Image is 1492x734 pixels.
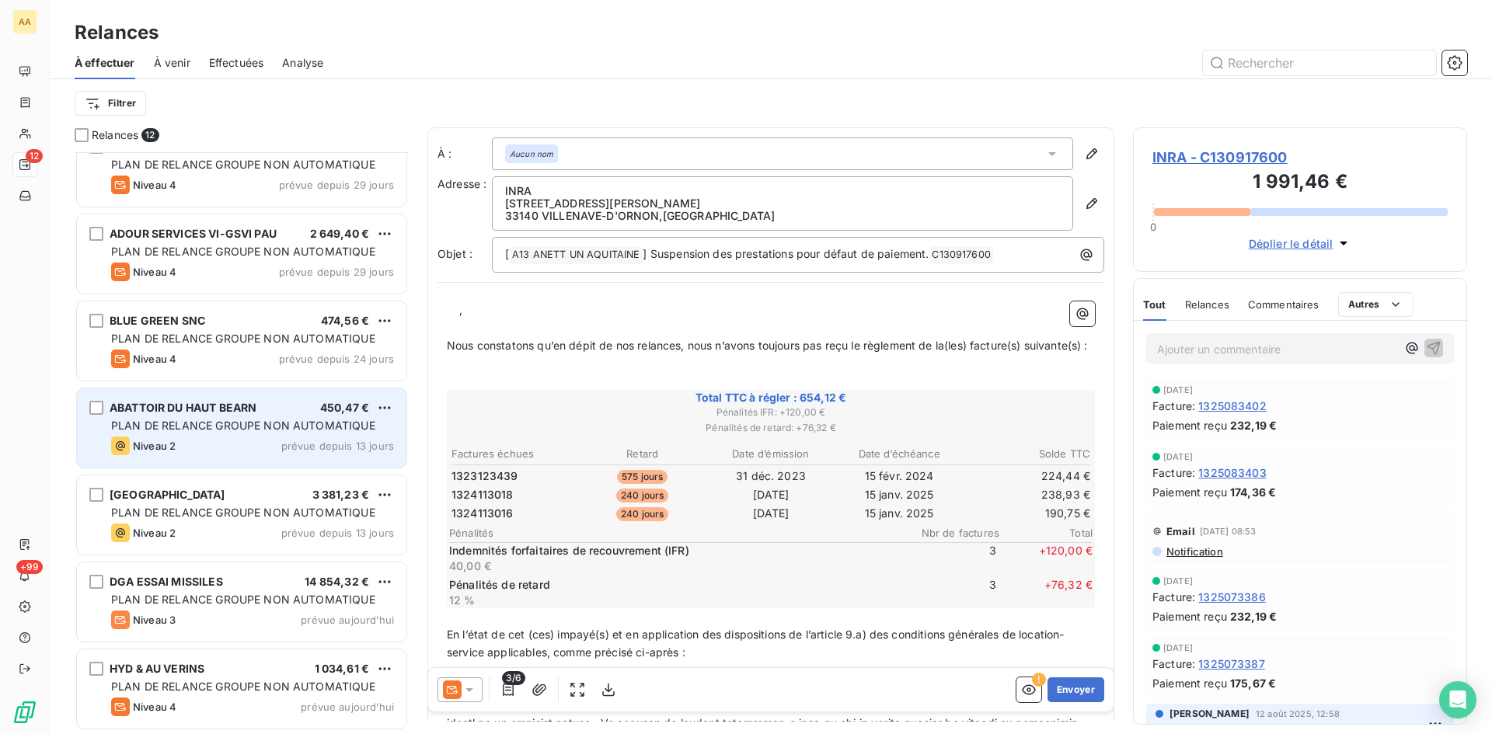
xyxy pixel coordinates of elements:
[279,266,394,278] span: prévue depuis 29 jours
[1152,147,1448,168] span: INRA - C130917600
[1170,707,1250,721] span: [PERSON_NAME]
[110,401,256,414] span: ABATTOIR DU HAUT BEARN
[1165,545,1223,558] span: Notification
[510,148,553,159] em: Aucun nom
[449,421,1093,435] span: Pénalités de retard : + 76,32 €
[301,701,394,713] span: prévue aujourd’hui
[617,470,668,484] span: 575 jours
[505,185,1060,197] p: INRA
[437,177,486,190] span: Adresse :
[75,91,146,116] button: Filtrer
[1248,298,1319,311] span: Commentaires
[616,507,668,521] span: 240 jours
[16,560,43,574] span: +99
[1249,235,1333,252] span: Déplier le détail
[92,127,138,143] span: Relances
[1150,221,1156,233] span: 0
[111,332,375,345] span: PLAN DE RELANCE GROUPE NON AUTOMATIQUE
[133,179,176,191] span: Niveau 4
[1163,385,1193,395] span: [DATE]
[999,577,1093,608] span: + 76,32 €
[964,446,1091,462] th: Solde TTC
[510,246,642,264] span: A13 ANETT UN AQUITAINE
[321,314,369,327] span: 474,56 €
[437,146,492,162] label: À :
[320,401,369,414] span: 450,47 €
[301,614,394,626] span: prévue aujourd’hui
[929,246,993,264] span: C130917600
[449,543,900,558] p: Indemnités forfaitaires de recouvrement (IFR)
[1163,452,1193,461] span: [DATE]
[999,527,1093,539] span: Total
[707,486,834,503] td: [DATE]
[999,543,1093,574] span: + 120,00 €
[110,227,277,240] span: ADOUR SERVICES VI-GSVI PAU
[1185,298,1229,311] span: Relances
[1200,527,1257,536] span: [DATE] 08:53
[282,55,323,71] span: Analyse
[1152,417,1227,433] span: Paiement reçu
[279,353,394,365] span: prévue depuis 24 jours
[451,487,514,503] span: 1324113018
[449,558,900,574] p: 40,00 €
[75,152,409,734] div: grid
[1230,675,1276,691] span: 175,67 €
[707,468,834,485] td: 31 déc. 2023
[579,446,706,462] th: Retard
[133,614,176,626] span: Niveau 3
[964,505,1091,522] td: 190,75 €
[447,628,1064,659] span: En l’état de cet (ces) impayé(s) et en application des dispositions de l’article 9.a) des conditi...
[903,543,996,574] span: 3
[1152,484,1227,500] span: Paiement reçu
[154,55,190,71] span: À venir
[1048,677,1104,702] button: Envoyer
[1143,298,1166,311] span: Tout
[449,593,900,608] p: 12 %
[110,662,204,675] span: HYD & AU VERINS
[1152,464,1195,481] span: Facture :
[312,488,370,501] span: 3 381,23 €
[133,527,176,539] span: Niveau 2
[133,353,176,365] span: Niveau 4
[449,527,906,539] span: Pénalités
[281,440,394,452] span: prévue depuis 13 jours
[707,446,834,462] th: Date d’émission
[1166,525,1195,537] span: Email
[111,680,375,693] span: PLAN DE RELANCE GROUPE NON AUTOMATIQUE
[1230,484,1276,500] span: 174,36 €
[643,247,929,260] span: ] Suspension des prestations pour défaut de paiement.
[1198,656,1265,672] span: 1325073387
[906,527,999,539] span: Nbr de factures
[110,575,223,588] span: DGA ESSAI MISSILES
[1230,608,1277,624] span: 232,19 €
[964,468,1091,485] td: 224,44 €
[75,55,135,71] span: À effectuer
[449,405,1093,419] span: Pénalités IFR : + 120,00 €
[707,505,834,522] td: [DATE]
[111,158,375,171] span: PLAN DE RELANCE GROUPE NON AUTOMATIQUE
[451,506,514,521] span: 1324113016
[110,314,205,327] span: BLUE GREEN SNC
[209,55,264,71] span: Effectuées
[836,468,963,485] td: 15 févr. 2024
[12,9,37,34] div: AA
[279,179,394,191] span: prévue depuis 29 jours
[315,662,370,675] span: 1 034,61 €
[505,210,1060,222] p: 33140 VILLENAVE-D'ORNON , [GEOGRAPHIC_DATA]
[1244,235,1357,252] button: Déplier le détail
[1152,168,1448,199] h3: 1 991,46 €
[459,303,462,316] span: ,
[1198,464,1267,481] span: 1325083403
[133,440,176,452] span: Niveau 2
[1198,398,1267,414] span: 1325083402
[616,489,668,503] span: 240 jours
[141,128,159,142] span: 12
[111,506,375,519] span: PLAN DE RELANCE GROUPE NON AUTOMATIQUE
[133,701,176,713] span: Niveau 4
[903,577,996,608] span: 3
[1152,675,1227,691] span: Paiement reçu
[1152,589,1195,605] span: Facture :
[111,245,375,258] span: PLAN DE RELANCE GROUPE NON AUTOMATIQUE
[505,197,1060,210] p: [STREET_ADDRESS][PERSON_NAME]
[451,468,518,484] span: 1323123439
